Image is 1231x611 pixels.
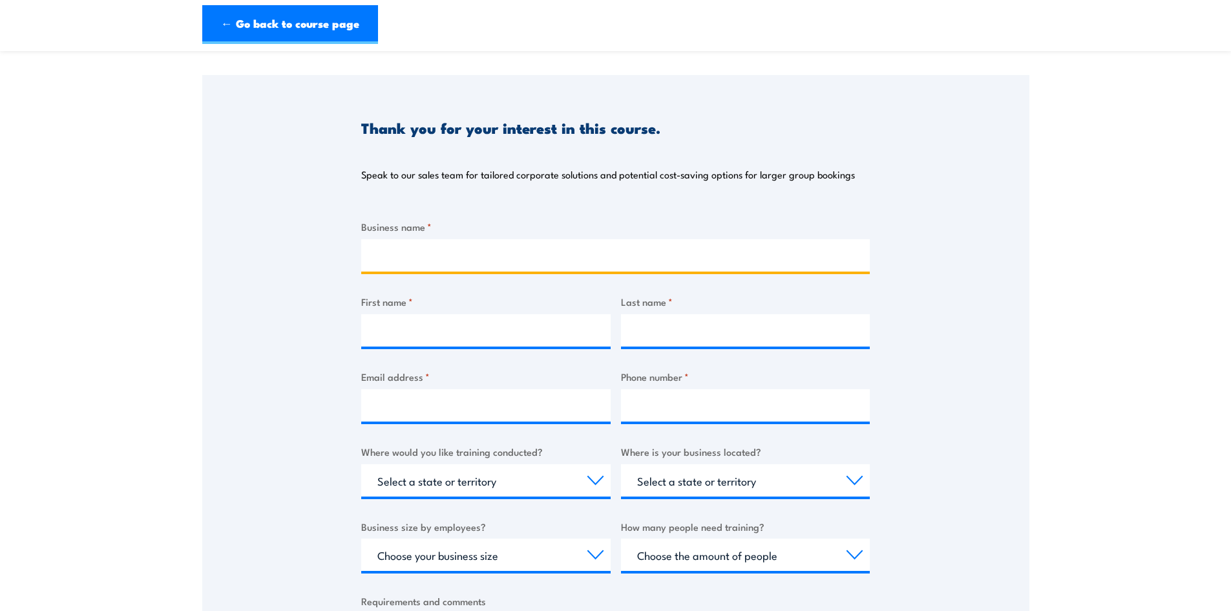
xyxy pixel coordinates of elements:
label: Phone number [621,369,870,384]
label: How many people need training? [621,519,870,534]
label: Email address [361,369,611,384]
label: Last name [621,294,870,309]
label: Requirements and comments [361,594,870,608]
a: ← Go back to course page [202,5,378,44]
label: Where would you like training conducted? [361,444,611,459]
h3: Thank you for your interest in this course. [361,120,660,135]
label: Where is your business located? [621,444,870,459]
label: Business size by employees? [361,519,611,534]
label: Business name [361,219,870,234]
label: First name [361,294,611,309]
p: Speak to our sales team for tailored corporate solutions and potential cost-saving options for la... [361,168,855,181]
